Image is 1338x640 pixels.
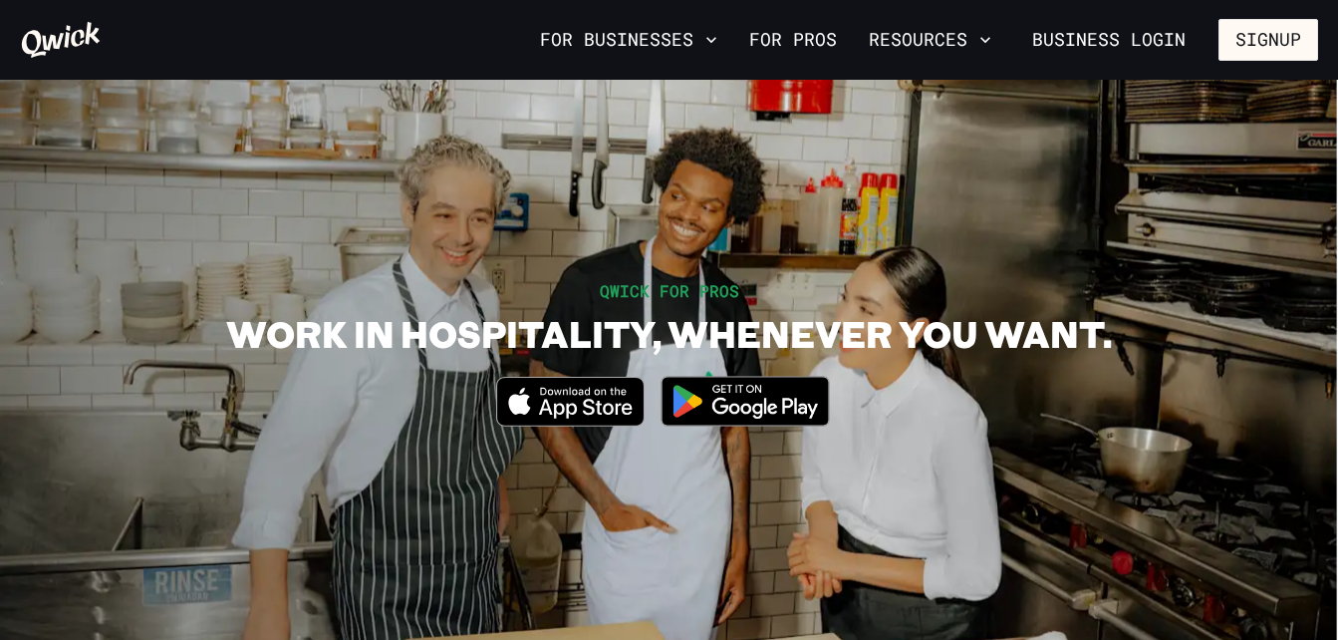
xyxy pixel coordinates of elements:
[741,23,845,57] a: For Pros
[226,311,1112,356] h1: WORK IN HOSPITALITY, WHENEVER YOU WANT.
[649,364,842,439] img: Get it on Google Play
[1015,19,1203,61] a: Business Login
[861,23,999,57] button: Resources
[532,23,725,57] button: For Businesses
[1218,19,1318,61] button: Signup
[600,280,739,301] span: QWICK FOR PROS
[496,410,646,431] a: Download on the App Store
